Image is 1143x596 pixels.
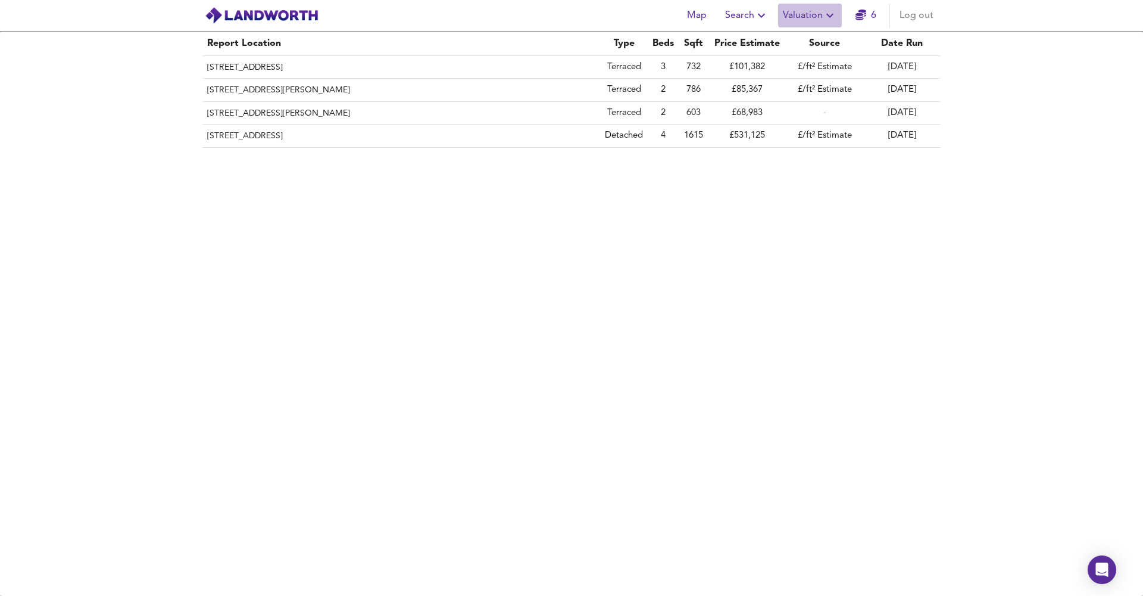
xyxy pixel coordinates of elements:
[786,125,863,147] td: £/ft² Estimate
[679,102,708,125] td: 603
[778,4,842,27] button: Valuation
[855,7,876,24] a: 6
[677,4,716,27] button: Map
[720,4,773,27] button: Search
[708,79,786,101] td: £85,367
[600,125,648,147] td: Detached
[600,102,648,125] td: Terraced
[202,102,600,125] th: [STREET_ADDRESS][PERSON_NAME]
[202,125,600,147] th: [STREET_ADDRESS]
[683,36,704,51] div: Sqft
[786,79,863,101] td: £/ft² Estimate
[863,79,941,101] td: [DATE]
[868,36,936,51] div: Date Run
[648,56,679,79] td: 3
[205,7,318,24] img: logo
[600,79,648,101] td: Terraced
[202,56,600,79] th: [STREET_ADDRESS]
[708,125,786,147] td: £531,125
[652,36,674,51] div: Beds
[786,56,863,79] td: £/ft² Estimate
[791,36,858,51] div: Source
[863,102,941,125] td: [DATE]
[648,125,679,147] td: 4
[895,4,938,27] button: Log out
[682,7,711,24] span: Map
[605,36,643,51] div: Type
[863,125,941,147] td: [DATE]
[900,7,933,24] span: Log out
[648,79,679,101] td: 2
[847,4,885,27] button: 6
[679,125,708,147] td: 1615
[823,108,826,117] span: -
[725,7,769,24] span: Search
[863,56,941,79] td: [DATE]
[708,56,786,79] td: £101,382
[679,79,708,101] td: 786
[202,32,600,56] th: Report Location
[1088,555,1116,584] div: Open Intercom Messenger
[202,79,600,101] th: [STREET_ADDRESS][PERSON_NAME]
[190,32,952,148] table: simple table
[679,56,708,79] td: 732
[713,36,781,51] div: Price Estimate
[648,102,679,125] td: 2
[708,102,786,125] td: £68,983
[783,7,837,24] span: Valuation
[600,56,648,79] td: Terraced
